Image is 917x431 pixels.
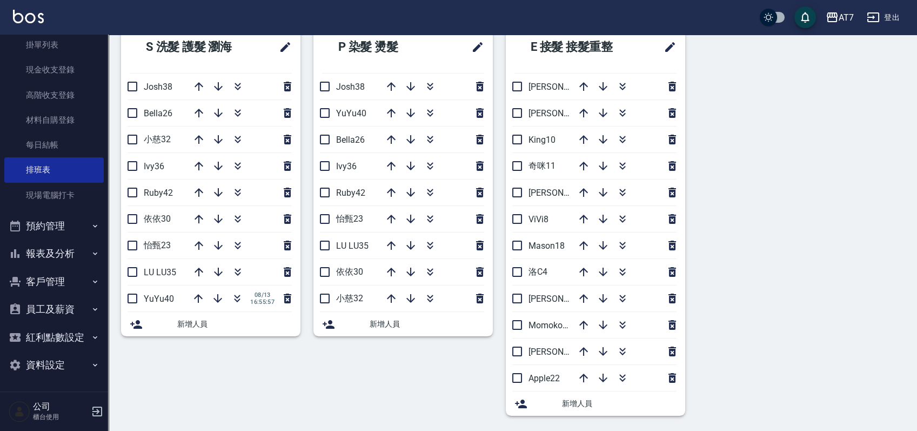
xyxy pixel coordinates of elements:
[313,312,493,336] div: 新增人員
[4,212,104,240] button: 預約管理
[144,82,172,92] span: Josh38
[4,183,104,208] a: 現場電腦打卡
[336,241,369,251] span: LU LU35
[528,135,555,145] span: King10
[336,293,363,303] span: 小慈32
[144,267,176,277] span: LU LU35
[4,157,104,182] a: 排班表
[144,294,174,304] span: YuYu40
[130,28,260,67] h2: S 洗髮 護髮 瀏海
[336,108,366,118] span: YuYu40
[250,299,275,306] span: 16:55:57
[33,401,88,412] h5: 公司
[336,214,363,224] span: 怡甄23
[370,319,484,330] span: 新增人員
[336,267,363,277] span: 依依30
[528,108,600,118] span: [PERSON_NAME] 5
[144,214,171,224] span: 依依30
[4,83,104,108] a: 高階收支登錄
[177,319,292,330] span: 新增人員
[821,6,858,29] button: AT7
[33,412,88,422] p: 櫃台使用
[528,320,572,330] span: Momoko12
[4,32,104,57] a: 掛單列表
[514,28,643,67] h2: E 接髮 接髮重整
[4,108,104,132] a: 材料自購登錄
[4,323,104,352] button: 紅利點數設定
[528,347,598,357] span: [PERSON_NAME]6
[4,268,104,296] button: 客戶管理
[144,188,173,198] span: Ruby42
[528,214,548,224] span: ViVi8
[839,11,854,24] div: AT7
[528,82,598,92] span: [PERSON_NAME]2
[4,57,104,82] a: 現金收支登錄
[144,161,164,171] span: Ivy36
[562,398,677,409] span: 新增人員
[465,34,484,60] span: 修改班表的標題
[528,188,598,198] span: [PERSON_NAME]7
[250,291,275,299] span: 08/13
[144,134,171,144] span: 小慈32
[13,10,44,23] img: Logo
[506,392,685,416] div: 新增人員
[144,240,171,250] span: 怡甄23
[794,6,816,28] button: save
[144,108,172,118] span: Bella26
[336,188,365,198] span: Ruby42
[528,294,598,304] span: [PERSON_NAME]9
[657,34,677,60] span: 修改班表的標題
[272,34,292,60] span: 修改班表的標題
[4,295,104,323] button: 員工及薪資
[528,267,547,277] span: 洛C4
[121,312,300,336] div: 新增人員
[336,161,357,171] span: Ivy36
[9,401,30,422] img: Person
[862,8,904,28] button: 登出
[322,28,439,67] h2: P 染髮 燙髮
[4,132,104,157] a: 每日結帳
[528,161,555,171] span: 奇咪11
[336,82,365,92] span: Josh38
[528,241,565,251] span: Mason18
[4,240,104,268] button: 報表及分析
[4,351,104,379] button: 資料設定
[336,135,365,145] span: Bella26
[528,373,560,383] span: Apple22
